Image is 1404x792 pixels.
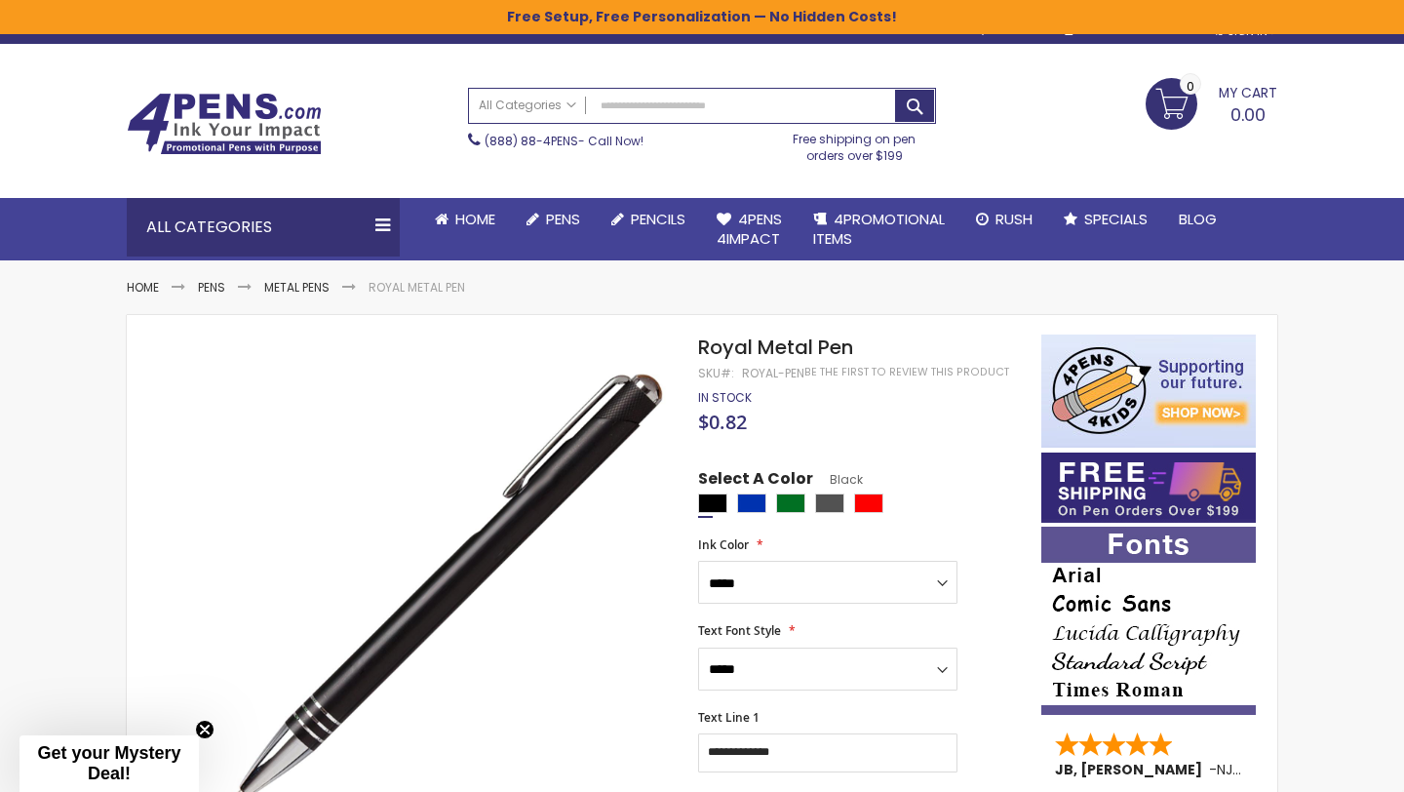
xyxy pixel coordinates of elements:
span: Black [813,471,863,488]
span: All Categories [479,98,576,113]
span: Ink Color [698,536,749,553]
a: Home [419,198,511,241]
span: Select A Color [698,468,813,495]
a: Specials [1048,198,1163,241]
a: All Categories [469,89,586,121]
img: 4Pens Custom Pens and Promotional Products [127,93,322,155]
span: JB, [PERSON_NAME] [1055,760,1209,779]
img: 4pens 4 kids [1041,335,1256,448]
a: Rush [960,198,1048,241]
span: Text Font Style [698,622,781,639]
span: Text Line 1 [698,709,760,726]
div: All Categories [127,198,400,257]
div: Availability [698,390,752,406]
a: 4PROMOTIONALITEMS [798,198,960,261]
span: $0.82 [698,409,747,435]
a: Pencils [596,198,701,241]
div: Free shipping on pen orders over $199 [773,124,937,163]
span: In stock [698,389,752,406]
span: Home [455,209,495,229]
span: Rush [995,209,1033,229]
a: Be the first to review this product [804,365,1009,379]
a: Create an Account [1065,23,1193,38]
a: Blog [1163,198,1232,241]
button: Close teaser [195,720,214,739]
a: 4Pens4impact [701,198,798,261]
span: Pens [546,209,580,229]
span: - Call Now! [485,133,643,149]
div: Sign In [1213,24,1277,39]
div: Red [854,494,883,513]
a: 0.00 0 [1146,78,1277,127]
span: - , [1209,760,1379,779]
span: 0.00 [1230,102,1266,127]
a: Pens [511,198,596,241]
span: Get your Mystery Deal! [37,743,180,783]
div: Royal-Pen [742,366,804,381]
a: Home [127,279,159,296]
a: Pens [198,279,225,296]
div: Green [776,494,805,513]
img: Free shipping on orders over $199 [1041,453,1256,523]
span: Blog [1179,209,1217,229]
span: Specials [1084,209,1148,229]
span: 4PROMOTIONAL ITEMS [813,209,945,249]
div: Black [698,494,727,513]
li: Royal Metal Pen [369,280,465,296]
span: NJ [1217,760,1241,779]
span: 4Pens 4impact [717,209,782,249]
a: Wishlist [977,23,1042,38]
strong: SKU [698,365,734,381]
span: Pencils [631,209,685,229]
a: Metal Pens [264,279,330,296]
span: Royal Metal Pen [698,334,853,361]
div: Get your Mystery Deal!Close teaser [19,735,199,792]
div: Blue [737,494,766,513]
div: Gunmetal [815,494,844,513]
span: 0 [1187,77,1194,96]
a: (888) 88-4PENS [485,133,578,149]
img: font-personalization-examples [1041,527,1256,715]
